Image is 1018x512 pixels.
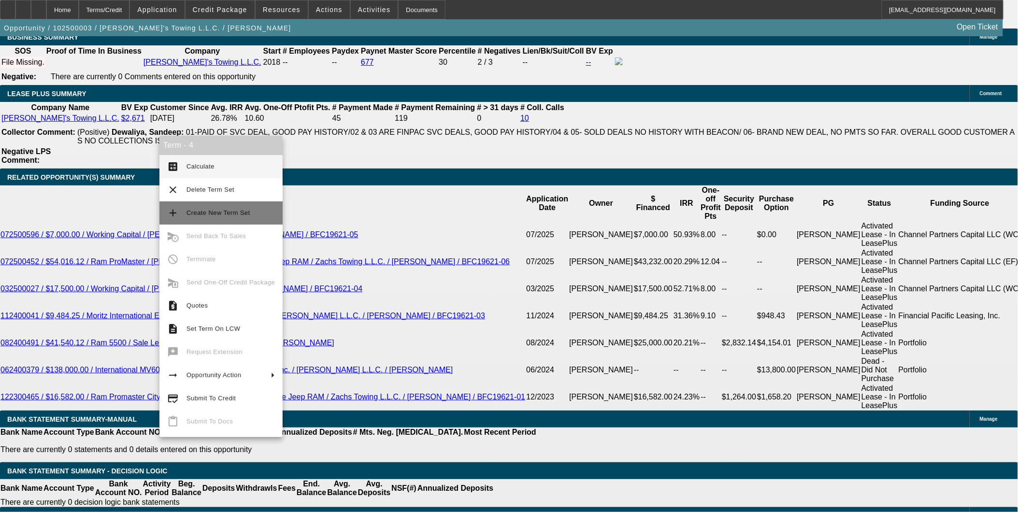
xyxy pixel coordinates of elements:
[358,479,391,498] th: Avg. Deposits
[43,479,95,498] th: Account Type
[0,445,536,454] p: There are currently 0 statements and 0 details entered on this opportunity
[633,185,673,221] th: $ Financed
[167,184,179,196] mat-icon: clear
[186,209,250,216] span: Create New Term Set
[353,427,464,437] th: # Mts. Neg. [MEDICAL_DATA].
[395,103,475,112] b: # Payment Remaining
[1,46,45,56] th: SOS
[0,393,525,401] a: 122300465 / $16,582.00 / Ram Promaster City / [PERSON_NAME] Chrysler Dodge Jeep RAM / Zachs Towin...
[757,384,796,411] td: $1,658.20
[95,427,163,437] th: Bank Account NO.
[673,329,700,356] td: 20.21%
[797,384,861,411] td: [PERSON_NAME]
[167,323,179,335] mat-icon: description
[7,415,137,423] span: BANK STATEMENT SUMMARY-MANUAL
[615,57,623,65] img: facebook-icon.png
[633,384,673,411] td: $16,582.00
[526,302,569,329] td: 11/2024
[700,329,721,356] td: --
[586,47,613,55] b: BV Exp
[150,103,209,112] b: Customer Since
[316,6,343,14] span: Actions
[1,114,119,122] a: [PERSON_NAME]'s Towing L.L.C.
[523,47,584,55] b: Lien/Bk/Suit/Coll
[633,221,673,248] td: $7,000.00
[569,185,634,221] th: Owner
[861,248,898,275] td: Activated Lease - In LeasePlus
[0,230,358,239] a: 072500596 / $7,000.00 / Working Capital / [PERSON_NAME] L.L.C. / [PERSON_NAME] / BFC19621-05
[673,302,700,329] td: 31.36%
[245,103,330,112] b: Avg. One-Off Ptofit Pts.
[278,479,296,498] th: Fees
[185,47,220,55] b: Company
[186,0,255,19] button: Credit Package
[361,58,374,66] a: 677
[202,479,236,498] th: Deposits
[861,329,898,356] td: Activated Lease - In LeasePlus
[700,185,721,221] th: One-off Profit Pts
[700,384,721,411] td: --
[332,47,359,55] b: Paydex
[520,114,529,122] a: 10
[526,248,569,275] td: 07/2025
[137,6,177,14] span: Application
[4,24,291,32] span: Opportunity / 102500003 / [PERSON_NAME]'s Towing L.L.C. / [PERSON_NAME]
[256,0,308,19] button: Resources
[43,427,95,437] th: Account Type
[283,47,330,55] b: # Employees
[7,173,135,181] span: RELATED OPPORTUNITY(S) SUMMARY
[721,329,757,356] td: $2,832.14
[757,302,796,329] td: $948.43
[700,248,721,275] td: 12.04
[721,384,757,411] td: $1,264.00
[186,325,240,332] span: Set Term On LCW
[0,257,510,266] a: 072500452 / $54,016.12 / Ram ProMaster / [PERSON_NAME] Chrysler Dodge Jeep RAM / Zachs Towing L.L...
[861,384,898,411] td: Activated Lease - In LeasePlus
[797,248,861,275] td: [PERSON_NAME]
[143,58,261,66] a: [PERSON_NAME]'s Towing L.L.C.
[673,384,700,411] td: 24.23%
[112,128,184,136] b: Dewaliya, Sandeep:
[464,427,537,437] th: Most Recent Period
[569,356,634,384] td: [PERSON_NAME]
[757,221,796,248] td: $0.00
[861,275,898,302] td: Activated Lease - In LeasePlus
[569,248,634,275] td: [PERSON_NAME]
[417,479,494,498] th: Annualized Deposits
[478,58,521,67] div: 2 / 3
[797,356,861,384] td: [PERSON_NAME]
[526,221,569,248] td: 07/2025
[391,479,417,498] th: NSF(#)
[171,479,201,498] th: Beg. Balance
[569,221,634,248] td: [PERSON_NAME]
[526,185,569,221] th: Application Date
[332,103,393,112] b: # Payment Made
[327,479,357,498] th: Avg. Balance
[569,384,634,411] td: [PERSON_NAME]
[522,57,585,68] td: --
[633,356,673,384] td: --
[121,103,148,112] b: BV Exp
[167,207,179,219] mat-icon: add
[520,103,564,112] b: # Coll. Calls
[77,128,110,136] span: (Positive)
[477,103,519,112] b: # > 31 days
[980,91,1002,96] span: Comment
[361,47,437,55] b: Paynet Master Score
[797,185,861,221] th: PG
[263,57,281,68] td: 2018
[633,329,673,356] td: $25,000.00
[186,302,208,309] span: Quotes
[7,467,168,475] span: Bank Statement Summary - Decision Logic
[673,248,700,275] td: 20.29%
[193,6,247,14] span: Credit Package
[721,248,757,275] td: --
[700,221,721,248] td: 8.00
[673,356,700,384] td: --
[526,356,569,384] td: 06/2024
[331,57,359,68] td: --
[526,275,569,302] td: 03/2025
[721,185,757,221] th: Security Deposit
[586,58,591,66] a: --
[721,275,757,302] td: --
